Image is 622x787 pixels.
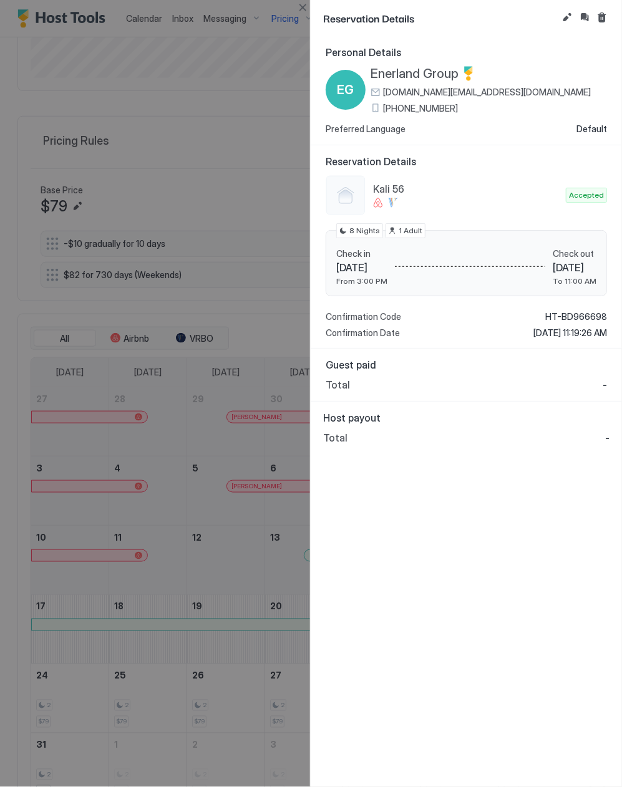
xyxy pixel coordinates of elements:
button: Edit reservation [560,10,575,25]
span: Reservation Details [323,10,557,26]
span: Reservation Details [326,155,607,168]
span: Check in [336,248,387,259]
span: Personal Details [326,46,607,59]
span: - [605,432,610,444]
span: [DOMAIN_NAME][EMAIL_ADDRESS][DOMAIN_NAME] [383,87,591,98]
button: Inbox [577,10,592,25]
span: Default [576,123,607,135]
span: Check out [553,248,596,259]
span: [DATE] [553,261,596,274]
span: Total [323,432,347,444]
span: HT-BD966698 [545,311,607,322]
span: Total [326,379,350,391]
span: Host payout [323,412,610,424]
span: To 11:00 AM [553,276,596,286]
span: Preferred Language [326,123,406,135]
span: Kali 56 [373,183,561,195]
span: [DATE] 11:19:26 AM [533,327,607,339]
span: [DATE] [336,261,387,274]
span: - [603,379,607,391]
span: EG [338,80,354,99]
span: Confirmation Code [326,311,401,322]
span: Enerland Group [371,66,459,82]
span: [PHONE_NUMBER] [383,103,458,114]
span: From 3:00 PM [336,276,387,286]
span: 1 Adult [399,225,422,236]
span: Confirmation Date [326,327,400,339]
span: Guest paid [326,359,607,371]
button: Cancel reservation [595,10,610,25]
span: Accepted [569,190,604,201]
span: 8 Nights [349,225,380,236]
